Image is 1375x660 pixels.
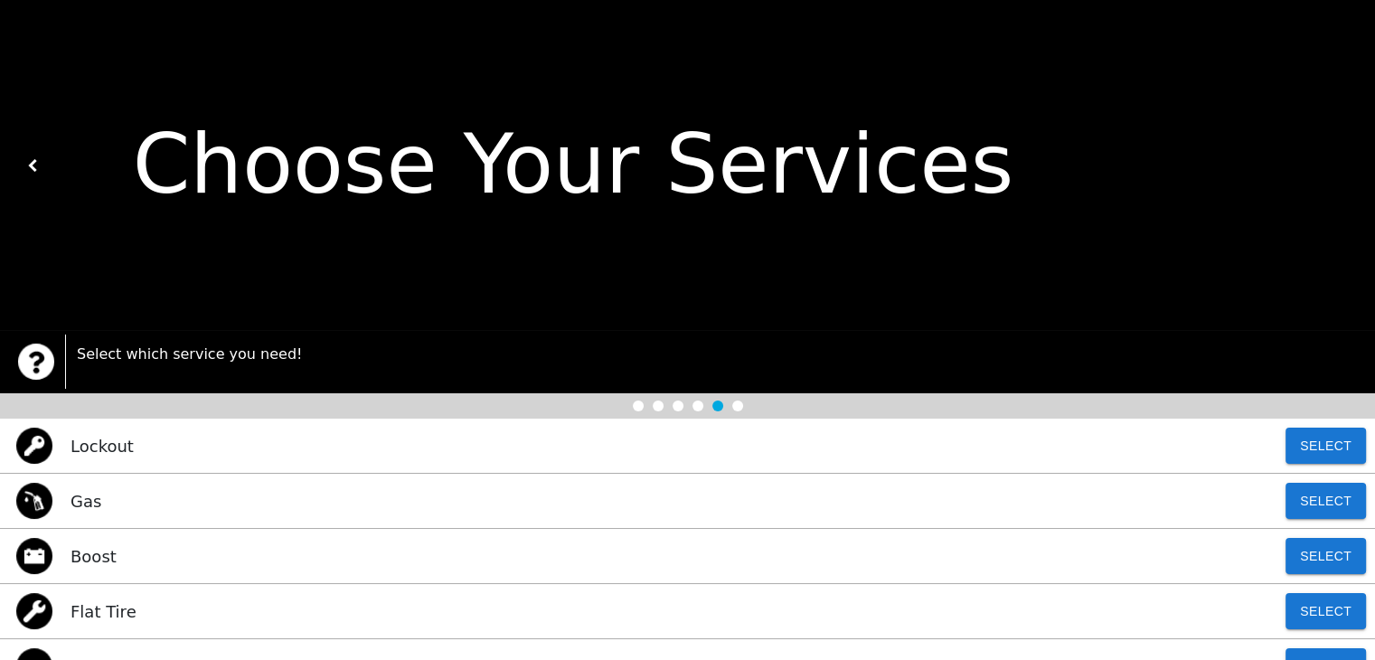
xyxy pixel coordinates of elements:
[16,538,52,574] img: jump start icon
[71,599,137,624] p: Flat Tire
[1286,538,1366,574] button: Select
[16,428,52,464] img: lockout icon
[16,483,52,519] img: gas icon
[1286,483,1366,519] button: Select
[71,434,134,458] p: Lockout
[71,489,101,514] p: Gas
[71,544,117,569] p: Boost
[1286,428,1366,464] button: Select
[16,593,52,629] img: flat tire icon
[1286,593,1366,629] button: Select
[77,344,1357,365] p: Select which service you need!
[18,344,54,380] img: trx now logo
